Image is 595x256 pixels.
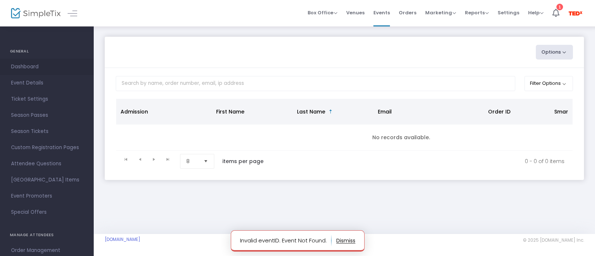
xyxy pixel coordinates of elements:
p: Invalid eventID. Event Not Found. [240,235,331,246]
span: Order Management [11,246,83,255]
span: Event Promoters [11,191,83,201]
button: Filter Options [524,76,573,91]
span: Order ID [488,108,510,115]
span: Events [373,3,390,22]
h4: MANAGE ATTENDEES [10,228,84,242]
span: Sortable [328,109,334,115]
span: Season Tickets [11,127,83,136]
span: Custom Registration Pages [11,143,83,152]
span: Attendee Questions [11,159,83,169]
kendo-pager-info: 0 - 0 of 0 items [279,154,564,169]
label: items per page [222,158,264,165]
span: Special Offers [11,208,83,217]
div: 1 [556,4,563,10]
span: Reports [465,9,489,16]
a: [DOMAIN_NAME] [105,237,140,242]
span: First Name [216,108,244,115]
span: Settings [498,3,519,22]
h4: GENERAL [10,44,84,59]
span: Last Name [297,108,325,115]
span: Dashboard [11,62,83,72]
span: Help [528,9,544,16]
span: © 2025 [DOMAIN_NAME] Inc. [523,237,584,243]
span: Season Passes [11,111,83,120]
div: Data table [116,99,573,151]
button: Select [201,154,211,168]
span: Venues [346,3,365,22]
span: Admission [121,108,148,115]
span: 8 [186,158,198,165]
input: Search by name, order number, email, ip address [116,76,515,91]
button: dismiss [336,235,355,246]
span: Ticket Settings [11,94,83,104]
span: Email [378,108,392,115]
span: [GEOGRAPHIC_DATA] Items [11,175,83,185]
span: Box Office [308,9,337,16]
span: Orders [399,3,416,22]
span: Marketing [425,9,456,16]
span: Event Details [11,78,83,88]
button: Options [536,45,573,60]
